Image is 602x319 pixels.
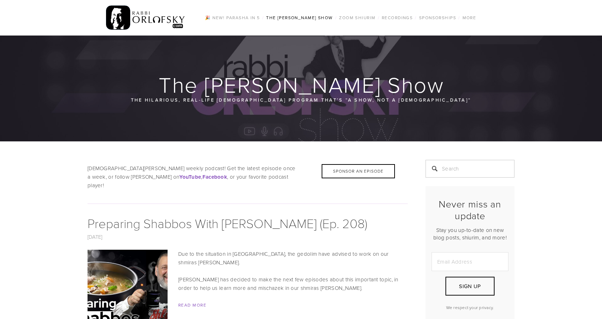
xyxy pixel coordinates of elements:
[337,13,377,22] a: Zoom Shiurim
[262,15,264,21] span: /
[106,4,185,32] img: RabbiOrlofsky.com
[378,15,380,21] span: /
[459,282,481,290] span: Sign Up
[445,277,495,296] button: Sign Up
[264,13,335,22] a: The [PERSON_NAME] Show
[415,15,417,21] span: /
[130,96,472,104] p: The hilarious, real-life [DEMOGRAPHIC_DATA] program that’s “a show, not a [DEMOGRAPHIC_DATA]“
[417,13,458,22] a: Sponsorships
[426,160,514,178] input: Search
[202,173,227,180] a: Facebook
[335,15,337,21] span: /
[458,15,460,21] span: /
[380,13,415,22] a: Recordings
[88,233,102,240] a: [DATE]
[203,13,262,22] a: 🎉 NEW! Parasha in 5
[88,214,367,232] a: Preparing Shabbos With [PERSON_NAME] (Ep. 208)
[322,164,395,178] div: Sponsor an Episode
[88,275,408,292] p: [PERSON_NAME] has decided to make the next few episodes about this important topic, in order to h...
[178,302,206,308] a: Read More
[432,304,508,310] p: We respect your privacy.
[88,164,408,190] p: [DEMOGRAPHIC_DATA][PERSON_NAME] weekly podcast! Get the latest episode once a week, or follow [PE...
[432,226,508,241] p: Stay you up-to-date on new blog posts, shiurim, and more!
[88,73,515,96] h1: The [PERSON_NAME] Show
[179,173,201,180] a: YouTube
[460,13,479,22] a: More
[88,250,408,267] p: Due to the situation in [GEOGRAPHIC_DATA], the gedolim have advised to work on our shmiras [PERSO...
[432,198,508,221] h2: Never miss an update
[432,252,508,271] input: Email Address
